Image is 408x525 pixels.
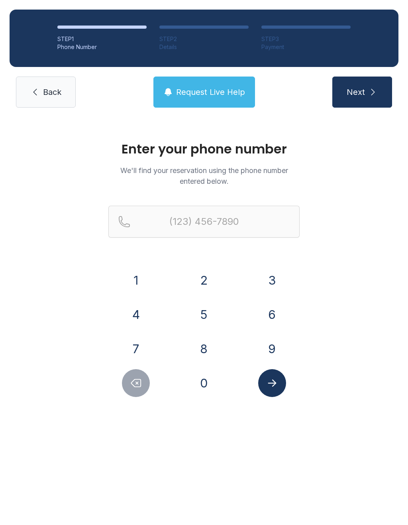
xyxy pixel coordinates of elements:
[108,143,300,155] h1: Enter your phone number
[190,266,218,294] button: 2
[108,165,300,187] p: We'll find your reservation using the phone number entered below.
[122,369,150,397] button: Delete number
[261,43,351,51] div: Payment
[258,266,286,294] button: 3
[122,335,150,363] button: 7
[347,87,365,98] span: Next
[108,206,300,238] input: Reservation phone number
[159,35,249,43] div: STEP 2
[190,335,218,363] button: 8
[176,87,245,98] span: Request Live Help
[122,266,150,294] button: 1
[190,301,218,328] button: 5
[258,335,286,363] button: 9
[258,369,286,397] button: Submit lookup form
[190,369,218,397] button: 0
[261,35,351,43] div: STEP 3
[43,87,61,98] span: Back
[159,43,249,51] div: Details
[122,301,150,328] button: 4
[57,35,147,43] div: STEP 1
[57,43,147,51] div: Phone Number
[258,301,286,328] button: 6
